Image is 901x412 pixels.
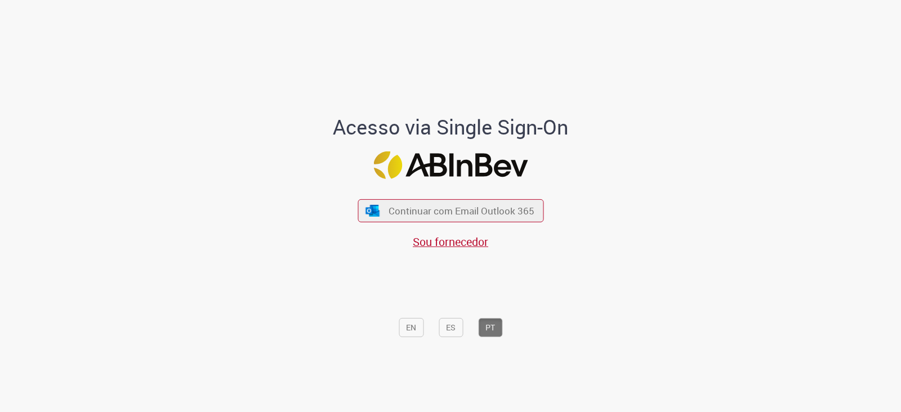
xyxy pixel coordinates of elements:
[389,204,534,217] span: Continuar com Email Outlook 365
[373,151,528,179] img: Logo ABInBev
[399,318,423,337] button: EN
[478,318,502,337] button: PT
[295,116,607,138] h1: Acesso via Single Sign-On
[358,199,543,222] button: ícone Azure/Microsoft 360 Continuar com Email Outlook 365
[365,204,381,216] img: ícone Azure/Microsoft 360
[413,234,488,249] a: Sou fornecedor
[439,318,463,337] button: ES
